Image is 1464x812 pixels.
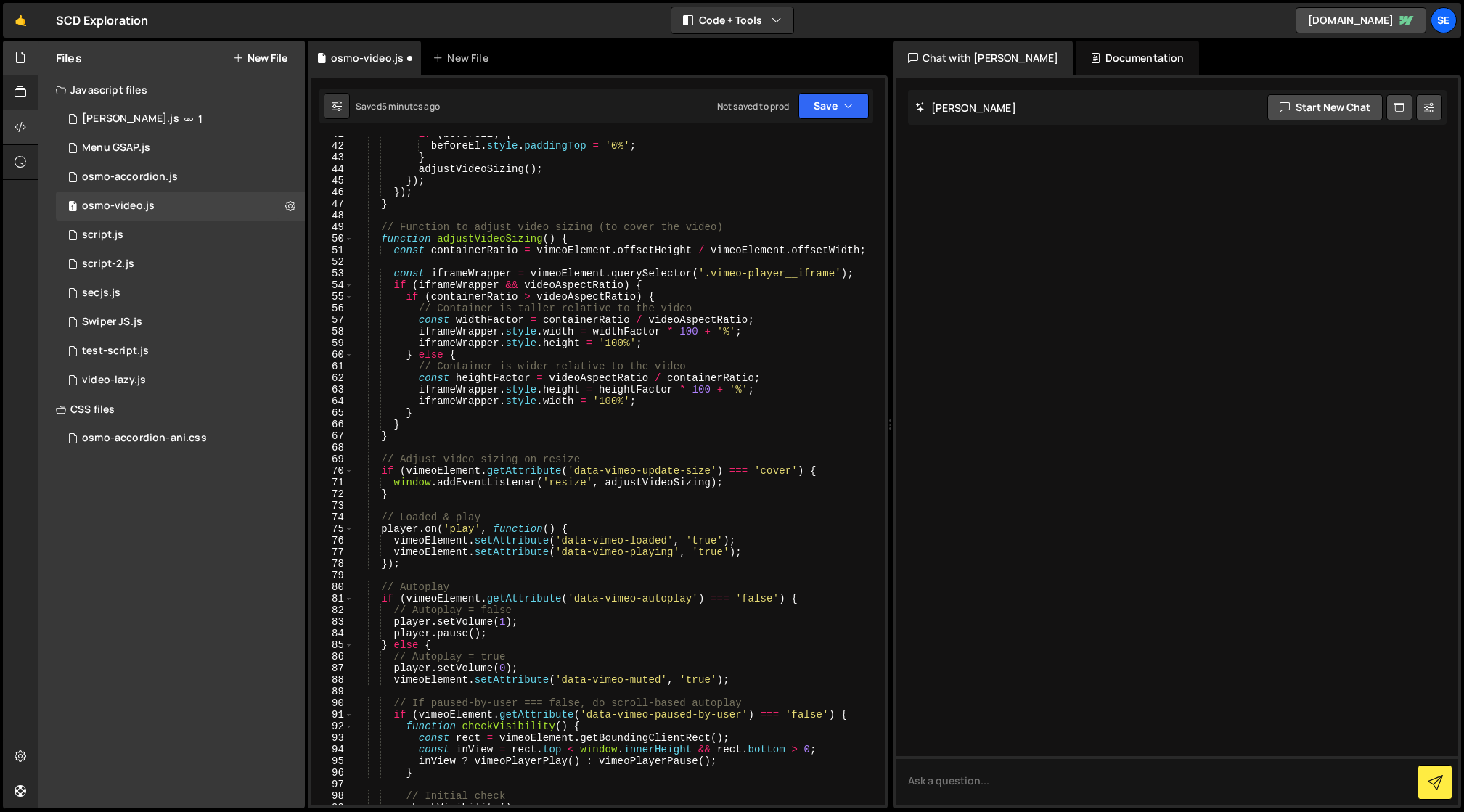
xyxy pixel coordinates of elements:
[331,51,404,65] div: osmo-video.js
[56,424,305,453] div: 3124/30546.css
[56,192,305,221] div: 3124/44773.js
[56,104,305,134] div: 3124/18793.js
[311,651,353,663] div: 86
[311,500,353,512] div: 73
[356,100,440,112] div: Saved
[311,361,353,372] div: 61
[311,581,353,593] div: 80
[1076,41,1198,75] div: Documentation
[311,337,353,349] div: 59
[56,308,305,337] div: 3124/17785.js
[1296,7,1426,33] a: [DOMAIN_NAME]
[311,570,353,581] div: 79
[82,374,146,387] div: video-lazy.js
[311,744,353,755] div: 94
[56,12,148,29] div: SCD Exploration
[56,163,305,192] div: 3124/30547.js
[311,558,353,570] div: 78
[56,337,305,366] div: 3124/38185.js
[311,779,353,790] div: 97
[311,430,353,442] div: 67
[311,210,353,221] div: 48
[311,767,353,779] div: 96
[56,250,305,279] div: 3124/18011.js
[311,419,353,430] div: 66
[311,314,353,326] div: 57
[311,442,353,454] div: 68
[717,100,790,112] div: Not saved to prod
[198,113,203,125] span: 1
[311,163,353,175] div: 44
[311,709,353,721] div: 91
[56,134,305,163] div: 3124/17784.js
[311,790,353,802] div: 98
[233,52,287,64] button: New File
[311,465,353,477] div: 70
[893,41,1074,75] div: Chat with [PERSON_NAME]
[311,628,353,639] div: 84
[433,51,494,65] div: New File
[1267,94,1383,120] button: Start new chat
[311,291,353,303] div: 55
[311,523,353,535] div: 75
[1431,7,1457,33] a: Se
[82,112,179,126] div: [PERSON_NAME].js
[311,303,353,314] div: 56
[798,93,869,119] button: Save
[311,488,353,500] div: 72
[311,186,353,198] div: 46
[311,674,353,686] div: 88
[311,663,353,674] div: 87
[311,697,353,709] div: 90
[82,432,207,445] div: osmo-accordion-ani.css
[38,395,305,424] div: CSS files
[82,287,120,300] div: secjs.js
[311,721,353,732] div: 92
[311,454,353,465] div: 69
[3,3,38,38] a: 🤙
[311,477,353,488] div: 71
[311,268,353,279] div: 53
[311,198,353,210] div: 47
[311,175,353,186] div: 45
[38,75,305,104] div: Javascript files
[311,604,353,616] div: 82
[311,221,353,233] div: 49
[311,512,353,523] div: 74
[311,349,353,361] div: 60
[56,366,305,395] div: 3124/33373.js
[915,101,1016,115] h2: [PERSON_NAME]
[311,233,353,245] div: 50
[56,50,82,66] h2: Files
[311,395,353,407] div: 64
[311,279,353,291] div: 54
[82,345,149,358] div: test-script.js
[82,316,142,329] div: Swiper JS.js
[311,639,353,651] div: 85
[382,100,440,112] div: 5 minutes ago
[311,732,353,744] div: 93
[311,535,353,546] div: 76
[311,256,353,268] div: 52
[82,200,155,213] div: osmo-video.js
[311,372,353,384] div: 62
[68,202,77,213] span: 1
[56,279,305,308] div: 3124/19598.js
[311,140,353,152] div: 42
[311,616,353,628] div: 83
[311,152,353,163] div: 43
[311,593,353,604] div: 81
[311,245,353,256] div: 51
[311,546,353,558] div: 77
[311,686,353,697] div: 89
[56,221,305,250] div: 3124/5336.js
[82,171,178,184] div: osmo-accordion.js
[311,407,353,419] div: 65
[82,142,150,155] div: Menu GSAP.js
[311,755,353,767] div: 95
[311,384,353,395] div: 63
[311,326,353,337] div: 58
[82,258,134,271] div: script-2.js
[82,229,123,242] div: script.js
